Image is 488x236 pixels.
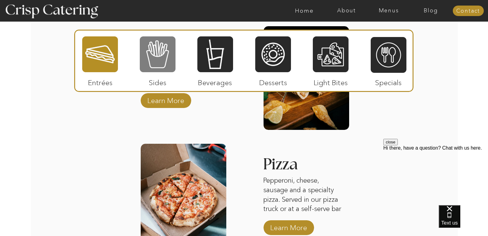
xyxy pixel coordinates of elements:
p: Entrées [80,72,121,90]
p: Beverages [195,72,236,90]
a: Blog [410,8,452,14]
p: Light Bites [310,72,351,90]
a: Learn More [268,217,309,235]
h3: Pizza [263,156,327,174]
a: Menus [368,8,410,14]
iframe: podium webchat widget prompt [383,139,488,213]
iframe: podium webchat widget bubble [439,205,488,236]
p: Sides [137,72,178,90]
a: Learn More [145,90,186,108]
a: Contact [453,8,484,14]
a: About [325,8,368,14]
a: Home [283,8,325,14]
p: Pepperoni, cheese, sausage and a specialty pizza. Served in our pizza truck or at a self-serve bar [263,176,345,214]
p: Desserts [253,72,294,90]
p: Specials [368,72,409,90]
